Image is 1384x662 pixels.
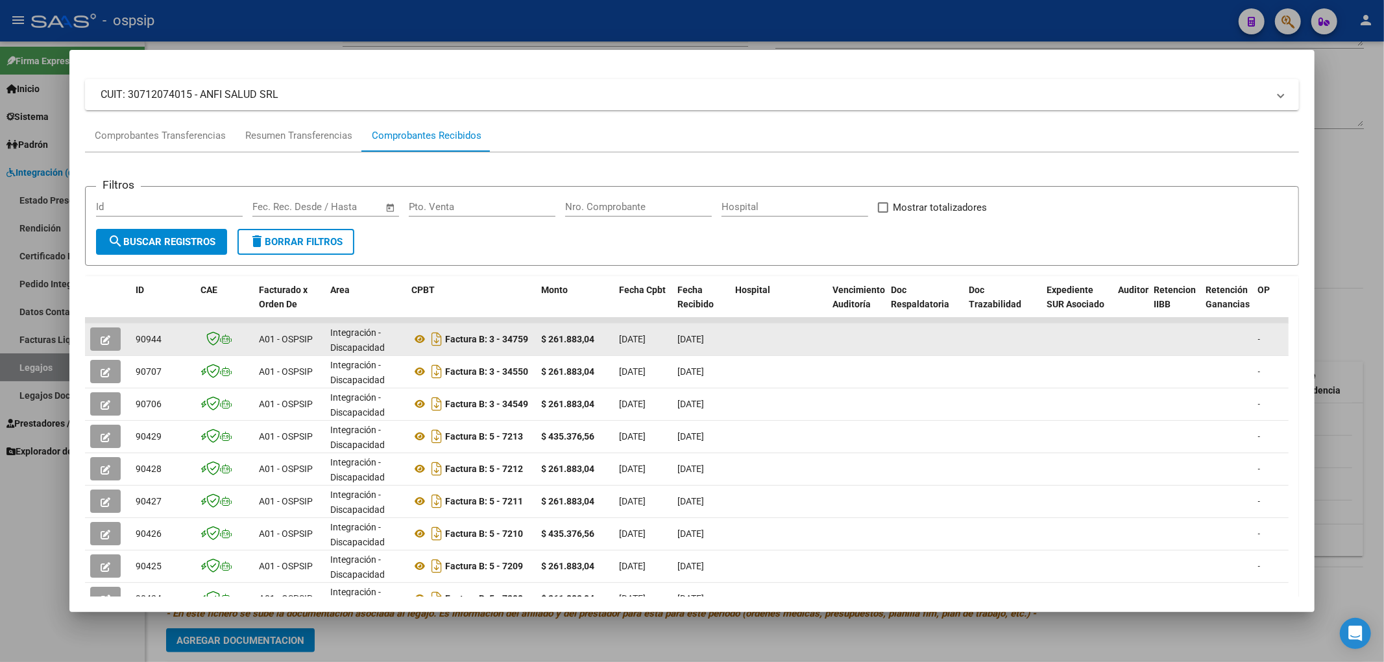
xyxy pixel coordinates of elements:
span: Integración - Discapacidad [330,392,385,418]
span: Integración - Discapacidad [330,425,385,450]
mat-icon: search [108,233,123,249]
datatable-header-cell: OP [1253,276,1305,333]
i: Descargar documento [428,523,445,544]
mat-icon: delete [249,233,265,249]
div: Comprobantes Recibidos [372,128,481,143]
strong: $ 261.883,04 [541,464,594,474]
i: Descargar documento [428,588,445,609]
strong: $ 261.883,04 [541,366,594,377]
span: Area [330,285,350,295]
span: Integración - Discapacidad [330,522,385,547]
strong: Factura B: 5 - 7209 [445,561,523,571]
span: Fecha Cpbt [619,285,666,295]
datatable-header-cell: Retención Ganancias [1201,276,1253,333]
span: 90707 [136,366,162,377]
strong: $ 435.376,56 [541,431,594,442]
strong: $ 261.883,04 [541,334,594,344]
span: [DATE] [619,593,646,604]
span: Integración - Discapacidad [330,360,385,385]
span: CAE [200,285,217,295]
span: Integración - Discapacidad [330,457,385,482]
datatable-header-cell: Doc Respaldatoria [886,276,964,333]
span: - [1258,431,1261,442]
strong: Factura B: 5 - 7208 [445,593,523,604]
span: 90429 [136,431,162,442]
span: A01 - OSPSIP [259,431,313,442]
i: Descargar documento [428,329,445,349]
span: Doc Trazabilidad [969,285,1022,310]
span: - [1258,528,1261,539]
input: Fecha fin [317,201,380,213]
span: 90944 [136,334,162,344]
span: OP [1258,285,1270,295]
span: [DATE] [677,561,704,571]
span: - [1258,593,1261,604]
datatable-header-cell: Retencion IIBB [1149,276,1201,333]
span: Doc Respaldatoria [892,285,950,310]
i: Descargar documento [428,458,445,479]
span: Buscar Registros [108,236,215,248]
span: Hospital [736,285,771,295]
span: CPBT [411,285,435,295]
span: A01 - OSPSIP [259,496,313,506]
strong: $ 261.883,04 [541,561,594,571]
span: [DATE] [619,334,646,344]
span: 90706 [136,399,162,409]
strong: Factura B: 5 - 7210 [445,528,523,539]
span: - [1258,496,1261,506]
span: - [1258,366,1261,377]
mat-expansion-panel-header: CUIT: 30712074015 - ANFI SALUD SRL [85,79,1300,110]
span: A01 - OSPSIP [259,464,313,474]
span: [DATE] [677,366,704,377]
i: Descargar documento [428,361,445,382]
button: Buscar Registros [96,229,227,255]
span: A01 - OSPSIP [259,366,313,377]
strong: Factura B: 5 - 7212 [445,464,523,474]
span: A01 - OSPSIP [259,593,313,604]
input: Fecha inicio [252,201,305,213]
i: Descargar documento [428,426,445,447]
span: - [1258,399,1261,409]
span: [DATE] [677,431,704,442]
span: Borrar Filtros [249,236,343,248]
span: A01 - OSPSIP [259,561,313,571]
i: Descargar documento [428,394,445,414]
span: [DATE] [677,399,704,409]
datatable-header-cell: CPBT [406,276,536,333]
datatable-header-cell: CAE [195,276,254,333]
span: Integración - Discapacidad [330,327,385,353]
strong: Factura B: 3 - 34549 [445,399,528,409]
strong: $ 261.883,04 [541,399,594,409]
span: [DATE] [619,464,646,474]
span: [DATE] [677,593,704,604]
span: [DATE] [619,366,646,377]
datatable-header-cell: Fecha Recibido [672,276,731,333]
span: A01 - OSPSIP [259,528,313,539]
span: Fecha Recibido [677,285,714,310]
span: [DATE] [619,561,646,571]
strong: Factura B: 3 - 34550 [445,366,528,377]
span: Integración - Discapacidad [330,587,385,612]
span: Auditoria [1119,285,1157,295]
strong: $ 261.883,04 [541,496,594,506]
i: Descargar documento [428,556,445,576]
span: - [1258,561,1261,571]
span: Integración - Discapacidad [330,554,385,580]
span: - [1258,334,1261,344]
span: Monto [541,285,568,295]
mat-panel-title: CUIT: 30712074015 - ANFI SALUD SRL [101,87,1269,102]
i: Descargar documento [428,491,445,512]
datatable-header-cell: Area [325,276,406,333]
div: Open Intercom Messenger [1340,618,1371,649]
strong: $ 261.883,04 [541,593,594,604]
span: 90428 [136,464,162,474]
div: Resumen Transferencias [245,128,352,143]
span: - [1258,464,1261,474]
strong: Factura B: 3 - 34759 [445,334,528,344]
span: A01 - OSPSIP [259,399,313,409]
span: [DATE] [619,431,646,442]
h3: Filtros [96,176,141,193]
span: [DATE] [677,464,704,474]
datatable-header-cell: Fecha Cpbt [614,276,672,333]
datatable-header-cell: Vencimiento Auditoría [828,276,886,333]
